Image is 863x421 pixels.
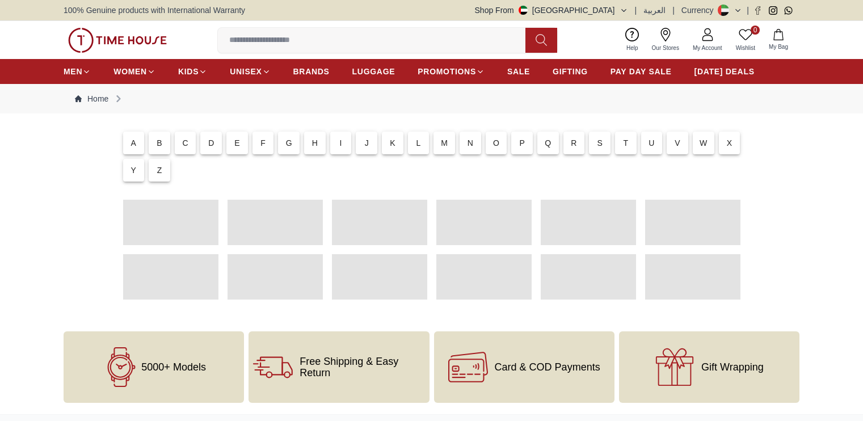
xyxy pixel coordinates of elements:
[230,61,270,82] a: UNISEX
[286,137,292,149] p: G
[769,6,777,15] a: Instagram
[623,137,628,149] p: T
[688,44,727,52] span: My Account
[645,26,686,54] a: Our Stores
[68,28,167,53] img: ...
[64,61,91,82] a: MEN
[230,66,262,77] span: UNISEX
[113,61,155,82] a: WOMEN
[113,66,147,77] span: WOMEN
[352,61,395,82] a: LUGGAGE
[131,165,137,176] p: Y
[694,61,755,82] a: [DATE] DEALS
[64,5,245,16] span: 100% Genuine products with International Warranty
[553,66,588,77] span: GIFTING
[340,137,342,149] p: I
[701,361,764,373] span: Gift Wrapping
[751,26,760,35] span: 0
[234,137,240,149] p: E
[300,356,424,378] span: Free Shipping & Easy Return
[416,137,421,149] p: L
[495,361,600,373] span: Card & COD Payments
[293,66,330,77] span: BRANDS
[571,137,576,149] p: R
[643,5,666,16] button: العربية
[784,6,793,15] a: Whatsapp
[545,137,551,149] p: Q
[519,137,525,149] p: P
[418,66,476,77] span: PROMOTIONS
[727,137,733,149] p: X
[647,44,684,52] span: Our Stores
[611,61,672,82] a: PAY DAY SALE
[183,137,188,149] p: C
[507,61,530,82] a: SALE
[635,5,637,16] span: |
[352,66,395,77] span: LUGGAGE
[157,137,162,149] p: B
[694,66,755,77] span: [DATE] DEALS
[747,5,749,16] span: |
[649,137,654,149] p: U
[178,66,199,77] span: KIDS
[468,137,473,149] p: N
[597,137,603,149] p: S
[64,66,82,77] span: MEN
[762,27,795,53] button: My Bag
[700,137,707,149] p: W
[519,6,528,15] img: United Arab Emirates
[441,137,448,149] p: M
[753,6,762,15] a: Facebook
[475,5,628,16] button: Shop From[GEOGRAPHIC_DATA]
[131,137,137,149] p: A
[675,137,680,149] p: V
[672,5,675,16] span: |
[208,137,214,149] p: D
[622,44,643,52] span: Help
[141,361,206,373] span: 5000+ Models
[620,26,645,54] a: Help
[681,5,718,16] div: Currency
[418,61,485,82] a: PROMOTIONS
[64,84,799,113] nav: Breadcrumb
[365,137,369,149] p: J
[260,137,266,149] p: F
[75,93,108,104] a: Home
[390,137,395,149] p: K
[731,44,760,52] span: Wishlist
[729,26,762,54] a: 0Wishlist
[493,137,499,149] p: O
[507,66,530,77] span: SALE
[764,43,793,51] span: My Bag
[293,61,330,82] a: BRANDS
[611,66,672,77] span: PAY DAY SALE
[312,137,318,149] p: H
[553,61,588,82] a: GIFTING
[178,61,207,82] a: KIDS
[157,165,162,176] p: Z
